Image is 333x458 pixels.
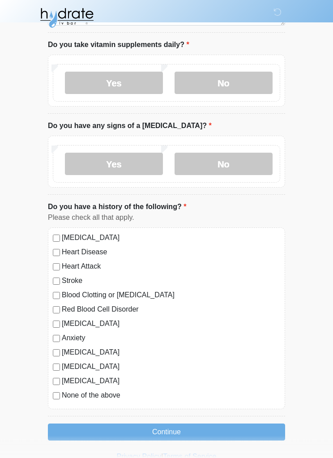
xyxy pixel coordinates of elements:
label: Yes [65,153,163,175]
input: None of the above [53,393,60,400]
label: [MEDICAL_DATA] [62,319,280,330]
input: Blood Clotting or [MEDICAL_DATA] [53,292,60,300]
label: None of the above [62,390,280,401]
input: [MEDICAL_DATA] [53,378,60,385]
label: No [175,72,273,94]
label: [MEDICAL_DATA] [62,376,280,387]
input: Heart Attack [53,264,60,271]
input: Red Blood Cell Disorder [53,307,60,314]
label: Heart Disease [62,247,280,258]
div: Please check all that apply. [48,213,285,223]
label: [MEDICAL_DATA] [62,362,280,372]
label: Yes [65,72,163,94]
input: Heart Disease [53,249,60,257]
input: [MEDICAL_DATA] [53,350,60,357]
label: Do you have a history of the following? [48,202,186,213]
label: [MEDICAL_DATA] [62,233,280,244]
label: Heart Attack [62,261,280,272]
label: Blood Clotting or [MEDICAL_DATA] [62,290,280,301]
input: Anxiety [53,335,60,342]
label: Do you have any signs of a [MEDICAL_DATA]? [48,121,212,132]
label: No [175,153,273,175]
input: [MEDICAL_DATA] [53,321,60,328]
input: [MEDICAL_DATA] [53,364,60,371]
input: [MEDICAL_DATA] [53,235,60,242]
label: Do you take vitamin supplements daily? [48,40,189,51]
label: Anxiety [62,333,280,344]
input: Stroke [53,278,60,285]
button: Continue [48,424,285,441]
label: Stroke [62,276,280,287]
label: [MEDICAL_DATA] [62,347,280,358]
img: Hydrate IV Bar - Glendale Logo [39,7,94,29]
label: Red Blood Cell Disorder [62,304,280,315]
